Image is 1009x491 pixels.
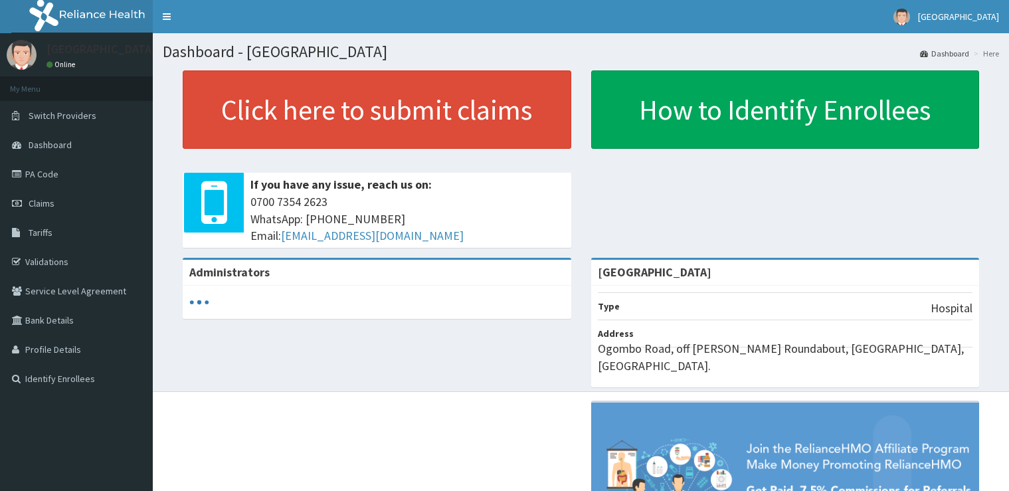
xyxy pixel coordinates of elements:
[29,197,54,209] span: Claims
[29,110,96,122] span: Switch Providers
[931,300,972,317] p: Hospital
[7,40,37,70] img: User Image
[591,70,980,149] a: How to Identify Enrollees
[46,43,156,55] p: [GEOGRAPHIC_DATA]
[183,70,571,149] a: Click here to submit claims
[281,228,464,243] a: [EMAIL_ADDRESS][DOMAIN_NAME]
[918,11,999,23] span: [GEOGRAPHIC_DATA]
[29,227,52,239] span: Tariffs
[920,48,969,59] a: Dashboard
[598,328,634,340] b: Address
[598,264,711,280] strong: [GEOGRAPHIC_DATA]
[189,264,270,280] b: Administrators
[970,48,999,59] li: Here
[250,177,432,192] b: If you have any issue, reach us on:
[250,193,565,245] span: 0700 7354 2623 WhatsApp: [PHONE_NUMBER] Email:
[598,340,973,374] p: Ogombo Road, off [PERSON_NAME] Roundabout, [GEOGRAPHIC_DATA], [GEOGRAPHIC_DATA].
[29,139,72,151] span: Dashboard
[46,60,78,69] a: Online
[163,43,999,60] h1: Dashboard - [GEOGRAPHIC_DATA]
[598,300,620,312] b: Type
[893,9,910,25] img: User Image
[189,292,209,312] svg: audio-loading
